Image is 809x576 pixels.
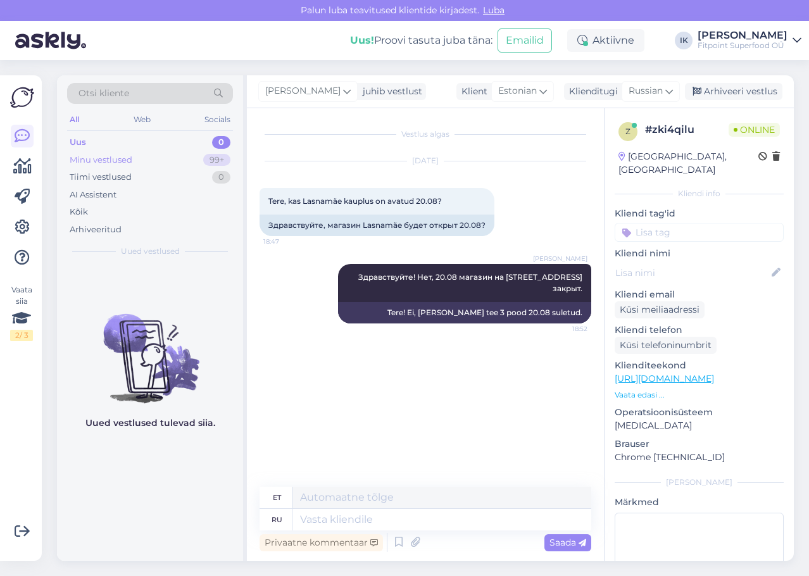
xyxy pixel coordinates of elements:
[57,291,243,405] img: No chats
[70,154,132,166] div: Minu vestlused
[10,85,34,110] img: Askly Logo
[350,34,374,46] b: Uus!
[629,84,663,98] span: Russian
[615,301,705,318] div: Küsi meiliaadressi
[212,136,230,149] div: 0
[615,359,784,372] p: Klienditeekond
[358,85,422,98] div: juhib vestlust
[698,30,787,41] div: [PERSON_NAME]
[273,487,281,508] div: et
[615,188,784,199] div: Kliendi info
[70,136,86,149] div: Uus
[70,171,132,184] div: Tiimi vestlused
[615,247,784,260] p: Kliendi nimi
[265,84,341,98] span: [PERSON_NAME]
[260,215,494,236] div: Здравствуйте, магазин Lasnamäe будет открыт 20.08?
[615,323,784,337] p: Kliendi telefon
[698,41,787,51] div: Fitpoint Superfood OÜ
[338,302,591,323] div: Tere! Ei, [PERSON_NAME] tee 3 pood 20.08 suletud.
[260,155,591,166] div: [DATE]
[645,122,729,137] div: # zki4qilu
[625,127,630,136] span: z
[479,4,508,16] span: Luba
[350,33,492,48] div: Proovi tasuta juba täna:
[540,324,587,334] span: 18:52
[615,496,784,509] p: Märkmed
[260,128,591,140] div: Vestlus algas
[121,246,180,257] span: Uued vestlused
[10,284,33,341] div: Vaata siia
[67,111,82,128] div: All
[615,373,714,384] a: [URL][DOMAIN_NAME]
[10,330,33,341] div: 2 / 3
[498,84,537,98] span: Estonian
[498,28,552,53] button: Emailid
[533,254,587,263] span: [PERSON_NAME]
[263,237,311,246] span: 18:47
[456,85,487,98] div: Klient
[202,111,233,128] div: Socials
[615,406,784,419] p: Operatsioonisüsteem
[272,509,282,530] div: ru
[358,272,584,293] span: Здравствуйте! Нет, 20.08 магазин на [STREET_ADDRESS] закрыт.
[70,223,122,236] div: Arhiveeritud
[615,266,769,280] input: Lisa nimi
[615,451,784,464] p: Chrome [TECHNICAL_ID]
[615,288,784,301] p: Kliendi email
[615,207,784,220] p: Kliendi tag'id
[615,419,784,432] p: [MEDICAL_DATA]
[212,171,230,184] div: 0
[549,537,586,548] span: Saada
[70,189,116,201] div: AI Assistent
[260,534,383,551] div: Privaatne kommentaar
[564,85,618,98] div: Klienditugi
[729,123,780,137] span: Online
[615,437,784,451] p: Brauser
[78,87,129,100] span: Otsi kliente
[698,30,801,51] a: [PERSON_NAME]Fitpoint Superfood OÜ
[85,416,215,430] p: Uued vestlused tulevad siia.
[685,83,782,100] div: Arhiveeri vestlus
[131,111,153,128] div: Web
[615,389,784,401] p: Vaata edasi ...
[268,196,442,206] span: Tere, kas Lasnamäe kauplus on avatud 20.08?
[618,150,758,177] div: [GEOGRAPHIC_DATA], [GEOGRAPHIC_DATA]
[675,32,693,49] div: IK
[615,337,717,354] div: Küsi telefoninumbrit
[70,206,88,218] div: Kõik
[567,29,644,52] div: Aktiivne
[615,223,784,242] input: Lisa tag
[203,154,230,166] div: 99+
[615,477,784,488] div: [PERSON_NAME]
